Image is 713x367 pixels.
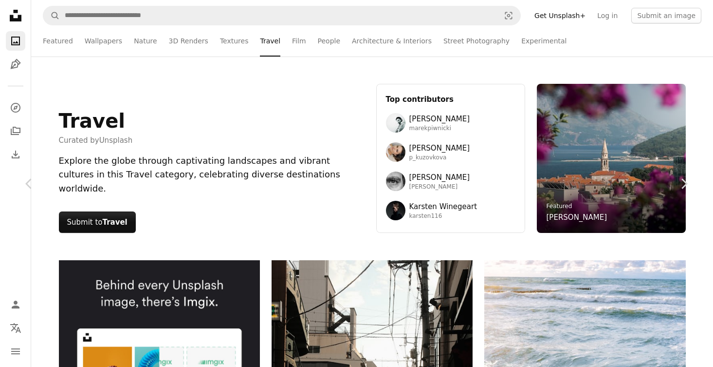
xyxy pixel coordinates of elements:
button: Visual search [497,6,520,25]
span: [PERSON_NAME] [409,172,470,183]
a: Street Photography [443,25,510,57]
a: Featured [547,203,572,210]
a: People [318,25,341,57]
a: Photos [6,31,25,51]
a: Architecture & Interiors [352,25,432,57]
img: Avatar of user Marek Piwnicki [386,113,405,133]
img: Avatar of user Polina Kuzovkova [386,142,405,162]
a: Log in / Sign up [6,295,25,314]
a: Featured [43,25,73,57]
a: Get Unsplash+ [529,8,591,23]
button: Menu [6,342,25,361]
a: Avatar of user Marek Piwnicki[PERSON_NAME]marekpiwnicki [386,113,515,133]
a: Illustrations [6,55,25,74]
span: Karsten Winegeart [409,201,477,212]
a: Textures [220,25,249,57]
a: Log in [591,8,623,23]
img: Avatar of user Francesco Ungaro [386,172,405,191]
a: Avatar of user Polina Kuzovkova[PERSON_NAME]p_kuzovkova [386,142,515,162]
form: Find visuals sitewide [43,6,521,25]
button: Language [6,318,25,338]
strong: Travel [103,218,128,227]
span: [PERSON_NAME] [409,113,470,125]
a: Avatar of user Francesco Ungaro[PERSON_NAME][PERSON_NAME] [386,172,515,191]
a: Experimental [521,25,567,57]
a: Avatar of user Karsten WinegeartKarsten Winegeartkarsten116 [386,201,515,220]
a: Film [292,25,306,57]
a: Unsplash [99,136,133,145]
button: Search Unsplash [43,6,60,25]
a: Collections [6,121,25,141]
a: 3D Renders [169,25,208,57]
span: karsten116 [409,212,477,220]
h3: Top contributors [386,94,515,105]
span: [PERSON_NAME] [409,183,470,191]
span: marekpiwnicki [409,125,470,133]
a: Nature [134,25,157,57]
div: Explore the globe through captivating landscapes and vibrant cultures in this Travel category, ce... [59,154,365,196]
a: [PERSON_NAME] [547,212,607,223]
span: p_kuzovkova [409,154,470,162]
a: Wallpapers [85,25,122,57]
img: Avatar of user Karsten Winegeart [386,201,405,220]
a: Explore [6,98,25,117]
span: [PERSON_NAME] [409,142,470,154]
a: Next [655,137,713,231]
h1: Travel [59,109,133,133]
button: Submit an image [631,8,701,23]
span: Curated by [59,135,133,146]
button: Submit toTravel [59,212,136,233]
